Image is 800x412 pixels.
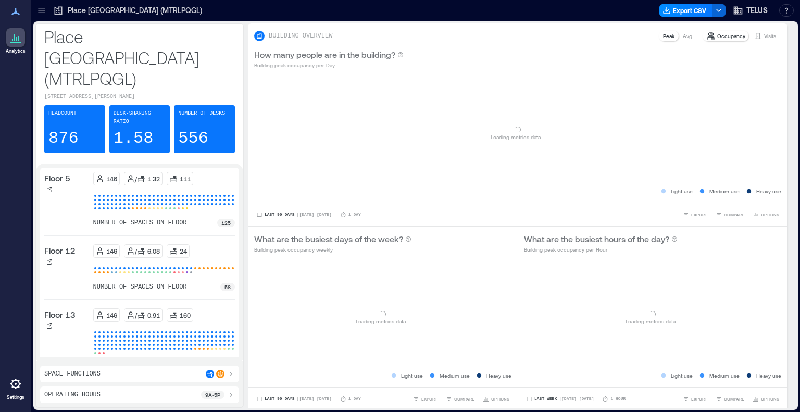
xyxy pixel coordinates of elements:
[205,391,220,399] p: 9a - 5p
[224,283,231,291] p: 58
[491,396,509,402] span: OPTIONS
[44,391,101,399] p: Operating Hours
[730,2,771,19] button: TELUS
[106,311,117,319] p: 146
[6,48,26,54] p: Analytics
[180,247,187,255] p: 24
[106,174,117,183] p: 146
[356,317,410,326] p: Loading metrics data ...
[714,394,746,404] button: COMPARE
[524,233,669,245] p: What are the busiest hours of the day?
[254,233,403,245] p: What are the busiest days of the week?
[254,394,334,404] button: Last 90 Days |[DATE]-[DATE]
[348,211,361,218] p: 1 Day
[254,209,334,220] button: Last 90 Days |[DATE]-[DATE]
[524,394,596,404] button: Last Week |[DATE]-[DATE]
[421,396,438,402] span: EXPORT
[764,32,776,40] p: Visits
[254,48,395,61] p: How many people are in the building?
[691,396,707,402] span: EXPORT
[444,394,477,404] button: COMPARE
[114,109,166,126] p: Desk-sharing ratio
[48,109,77,118] p: Headcount
[68,5,202,16] p: Place [GEOGRAPHIC_DATA] (MTRLPQGL)
[44,244,76,257] p: Floor 12
[751,209,781,220] button: OPTIONS
[180,311,191,319] p: 160
[135,247,137,255] p: /
[178,128,208,149] p: 556
[44,26,235,89] p: Place [GEOGRAPHIC_DATA] (MTRLPQGL)
[48,128,79,149] p: 876
[93,283,187,291] p: number of spaces on floor
[524,245,678,254] p: Building peak occupancy per Hour
[44,308,76,321] p: Floor 13
[93,219,187,227] p: number of spaces on floor
[659,4,712,17] button: Export CSV
[751,394,781,404] button: OPTIONS
[44,93,235,101] p: [STREET_ADDRESS][PERSON_NAME]
[671,371,693,380] p: Light use
[717,32,745,40] p: Occupancy
[626,317,680,326] p: Loading metrics data ...
[147,174,160,183] p: 1.32
[671,187,693,195] p: Light use
[411,394,440,404] button: EXPORT
[681,394,709,404] button: EXPORT
[756,187,781,195] p: Heavy use
[254,245,411,254] p: Building peak occupancy weekly
[147,311,160,319] p: 0.91
[269,32,332,40] p: BUILDING OVERVIEW
[709,371,740,380] p: Medium use
[683,32,692,40] p: Avg
[746,5,768,16] span: TELUS
[610,396,626,402] p: 1 Hour
[724,396,744,402] span: COMPARE
[178,109,225,118] p: Number of Desks
[714,209,746,220] button: COMPARE
[147,247,160,255] p: 6.08
[44,370,101,378] p: Space Functions
[106,247,117,255] p: 146
[180,174,191,183] p: 111
[491,133,545,141] p: Loading metrics data ...
[454,396,474,402] span: COMPARE
[44,172,70,184] p: Floor 5
[401,371,423,380] p: Light use
[486,371,511,380] p: Heavy use
[756,371,781,380] p: Heavy use
[663,32,674,40] p: Peak
[348,396,361,402] p: 1 Day
[114,128,154,149] p: 1.58
[7,394,24,401] p: Settings
[691,211,707,218] span: EXPORT
[3,25,29,57] a: Analytics
[724,211,744,218] span: COMPARE
[221,219,231,227] p: 125
[135,311,137,319] p: /
[440,371,470,380] p: Medium use
[681,209,709,220] button: EXPORT
[761,396,779,402] span: OPTIONS
[254,61,404,69] p: Building peak occupancy per Day
[3,371,28,404] a: Settings
[761,211,779,218] span: OPTIONS
[709,187,740,195] p: Medium use
[135,174,137,183] p: /
[481,394,511,404] button: OPTIONS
